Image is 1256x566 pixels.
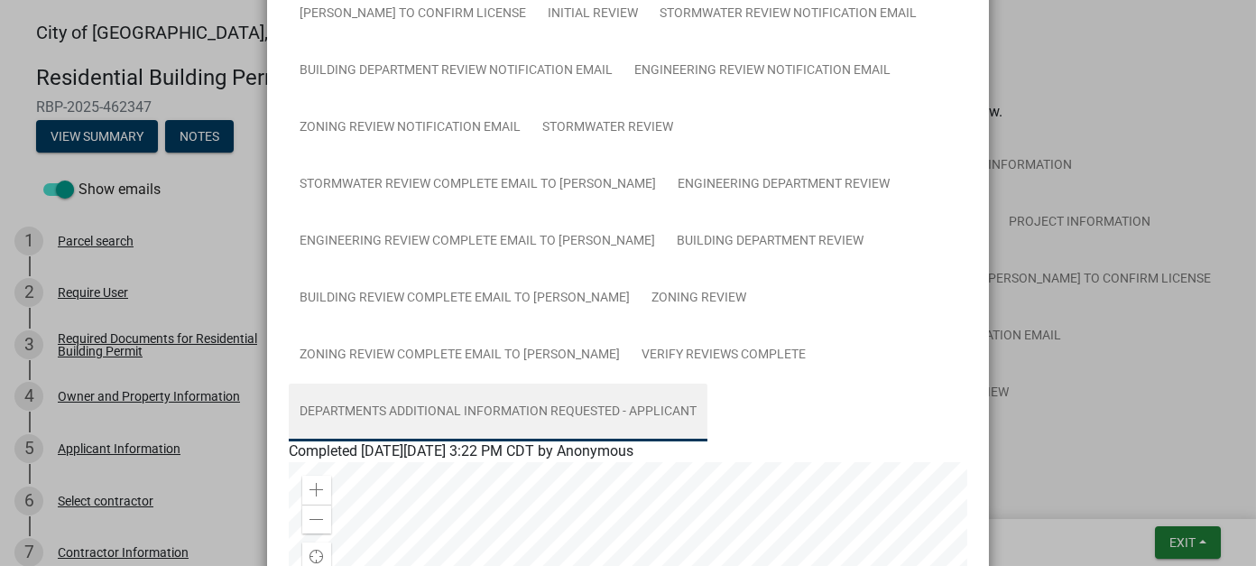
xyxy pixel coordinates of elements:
a: Verify Reviews Complete [631,327,817,385]
a: Engineering Review Notification Email [623,42,901,100]
a: Zoning Review [641,270,757,328]
a: Building Department Review [666,213,874,271]
a: Engineering Review Complete Email to [PERSON_NAME] [289,213,666,271]
a: Stormwater Review [531,99,684,157]
a: Departments Additional Information Requested - Applicant [289,384,707,441]
span: Completed [DATE][DATE] 3:22 PM CDT by Anonymous [289,442,633,459]
a: Engineering Department Review [667,156,900,214]
a: Zoning Review Notification Email [289,99,531,157]
a: Building Review Complete Email to [PERSON_NAME] [289,270,641,328]
a: Building Department Review Notification Email [289,42,623,100]
a: Stormwater Review Complete Email to [PERSON_NAME] [289,156,667,214]
a: Zoning Review Complete Email to [PERSON_NAME] [289,327,631,385]
div: Zoom in [302,476,331,505]
div: Zoom out [302,505,331,534]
